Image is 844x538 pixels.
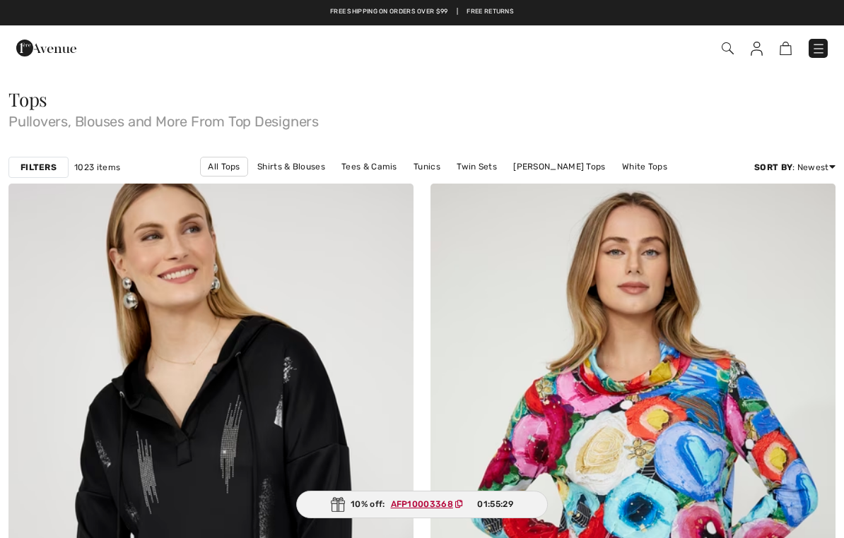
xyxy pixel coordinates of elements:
[330,7,448,17] a: Free shipping on orders over $99
[250,157,332,176] a: Shirts & Blouses
[754,161,836,174] div: : Newest
[8,109,836,128] span: Pullovers, Blouses and More From Top Designers
[16,40,76,54] a: 1ère Avenue
[780,42,792,55] img: Shopping Bag
[415,177,521,195] a: [PERSON_NAME] Tops
[722,42,734,54] img: Search
[331,497,345,512] img: Gift.svg
[334,157,404,176] a: Tees & Camis
[296,491,548,518] div: 10% off:
[353,177,412,195] a: Black Tops
[450,157,504,176] a: Twin Sets
[200,157,247,177] a: All Tops
[477,498,512,510] span: 01:55:29
[74,161,120,174] span: 1023 items
[457,7,458,17] span: |
[20,161,57,174] strong: Filters
[8,87,47,112] span: Tops
[811,42,826,56] img: Menu
[16,34,76,62] img: 1ère Avenue
[615,157,674,176] a: White Tops
[406,157,447,176] a: Tunics
[391,499,453,509] ins: AFP10003368
[754,162,792,172] strong: Sort By
[751,42,763,56] img: My Info
[506,157,612,176] a: [PERSON_NAME] Tops
[467,7,514,17] a: Free Returns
